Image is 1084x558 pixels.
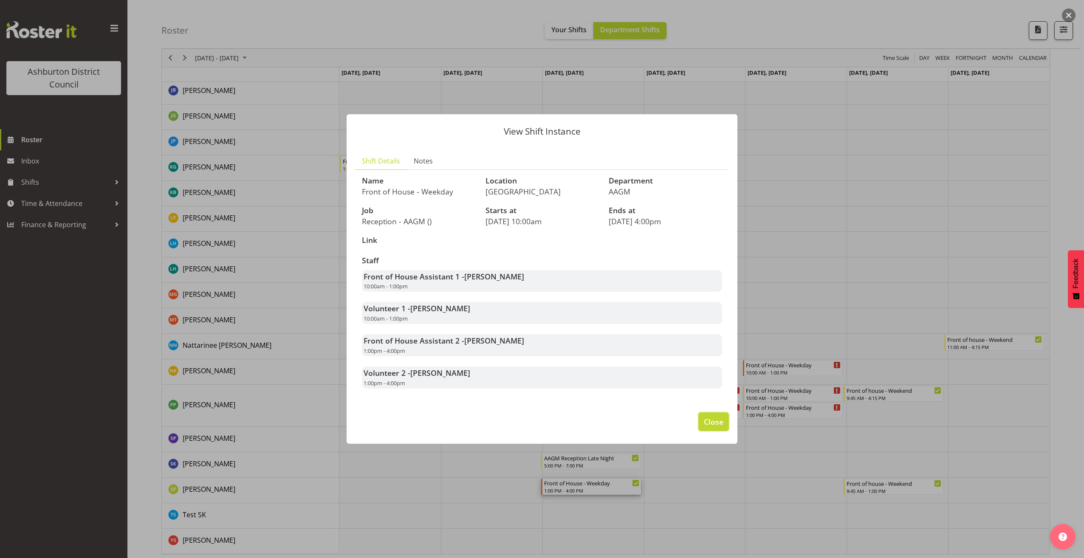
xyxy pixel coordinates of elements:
[410,368,470,378] span: [PERSON_NAME]
[362,187,475,196] p: Front of House - Weekday
[362,256,722,265] h3: Staff
[364,335,524,346] strong: Front of House Assistant 2 -
[364,379,405,387] span: 1:00pm - 4:00pm
[486,206,599,215] h3: Starts at
[355,127,729,136] p: View Shift Instance
[410,303,470,313] span: [PERSON_NAME]
[364,315,408,322] span: 10:00am - 1:00pm
[362,217,475,226] p: Reception - AAGM ()
[698,412,729,431] button: Close
[364,368,470,378] strong: Volunteer 2 -
[1059,533,1067,541] img: help-xxl-2.png
[364,271,524,282] strong: Front of House Assistant 1 -
[486,187,599,196] p: [GEOGRAPHIC_DATA]
[486,177,599,185] h3: Location
[362,236,475,245] h3: Link
[362,206,475,215] h3: Job
[704,416,723,427] span: Close
[1068,250,1084,308] button: Feedback - Show survey
[609,206,722,215] h3: Ends at
[1072,259,1080,288] span: Feedback
[609,187,722,196] p: AAGM
[414,156,433,166] span: Notes
[486,217,599,226] p: [DATE] 10:00am
[362,156,400,166] span: Shift Details
[464,271,524,282] span: [PERSON_NAME]
[364,347,405,355] span: 1:00pm - 4:00pm
[609,217,722,226] p: [DATE] 4:00pm
[464,335,524,346] span: [PERSON_NAME]
[362,177,475,185] h3: Name
[364,303,470,313] strong: Volunteer 1 -
[609,177,722,185] h3: Department
[364,282,408,290] span: 10:00am - 1:00pm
